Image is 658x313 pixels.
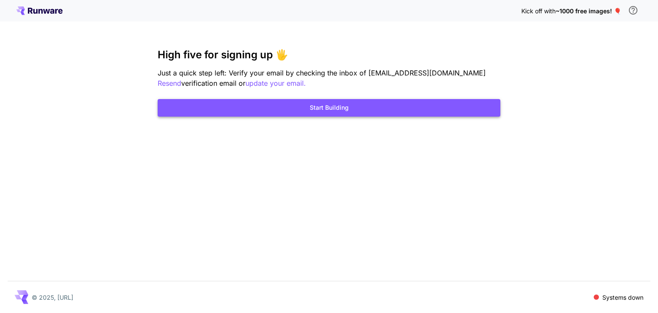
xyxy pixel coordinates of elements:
span: verification email or [181,79,245,87]
span: ~1000 free images! 🎈 [556,7,621,15]
span: Kick off with [521,7,556,15]
button: update your email. [245,78,306,89]
h3: High five for signing up 🖐️ [158,49,500,61]
button: In order to qualify for free credit, you need to sign up with a business email address and click ... [625,2,642,19]
button: Resend [158,78,181,89]
p: © 2025, [URL] [32,293,73,302]
button: Start Building [158,99,500,117]
p: Systems down [602,293,643,302]
span: Just a quick step left: Verify your email by checking the inbox of [EMAIL_ADDRESS][DOMAIN_NAME] [158,69,486,77]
